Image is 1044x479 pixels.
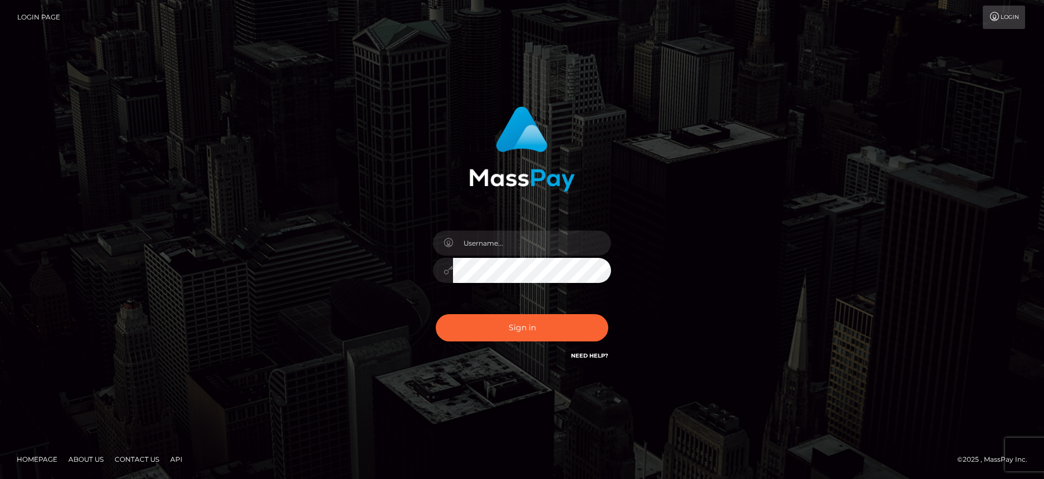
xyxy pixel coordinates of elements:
[110,451,164,468] a: Contact Us
[957,453,1036,466] div: © 2025 , MassPay Inc.
[12,451,62,468] a: Homepage
[436,314,608,341] button: Sign in
[983,6,1025,29] a: Login
[571,352,608,359] a: Need Help?
[64,451,108,468] a: About Us
[453,231,611,256] input: Username...
[469,106,575,192] img: MassPay Login
[166,451,187,468] a: API
[17,6,60,29] a: Login Page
